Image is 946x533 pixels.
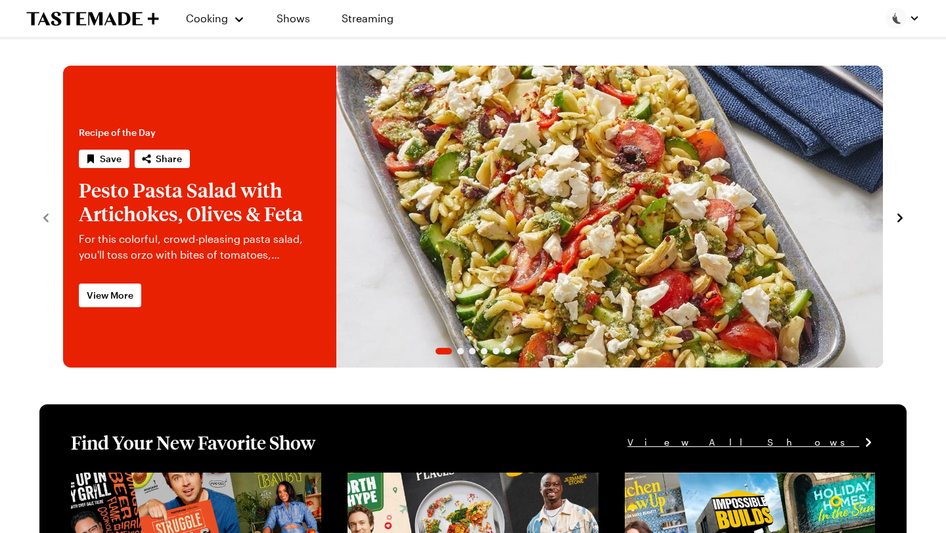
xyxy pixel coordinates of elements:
button: navigate to next item [893,209,907,224]
span: Go to slide 2 [457,348,464,354]
span: View All Shows [627,435,859,450]
button: navigate to previous item [39,209,53,224]
button: Cooking [185,3,245,34]
img: Profile picture [886,8,907,29]
h1: Find Your New Favorite Show [71,431,315,454]
a: View full content for [object Object] [71,474,250,486]
span: Go to slide 3 [469,348,476,354]
span: Go to slide 1 [436,348,452,354]
span: Save [100,152,122,165]
a: To Tastemade Home Page [26,11,159,26]
a: View full content for [object Object] [625,474,804,486]
span: Go to slide 4 [481,348,487,354]
button: Share [135,150,190,168]
span: Cooking [186,12,228,24]
span: Share [156,152,182,165]
button: Profile picture [886,8,920,29]
a: View More [79,284,141,307]
span: View More [87,289,133,302]
a: View All Shows [627,435,875,450]
button: Save recipe [79,150,129,168]
div: 1 / 6 [63,66,883,368]
span: Go to slide 6 [505,348,511,354]
span: Go to slide 5 [493,348,499,354]
a: View full content for [object Object] [348,474,527,486]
